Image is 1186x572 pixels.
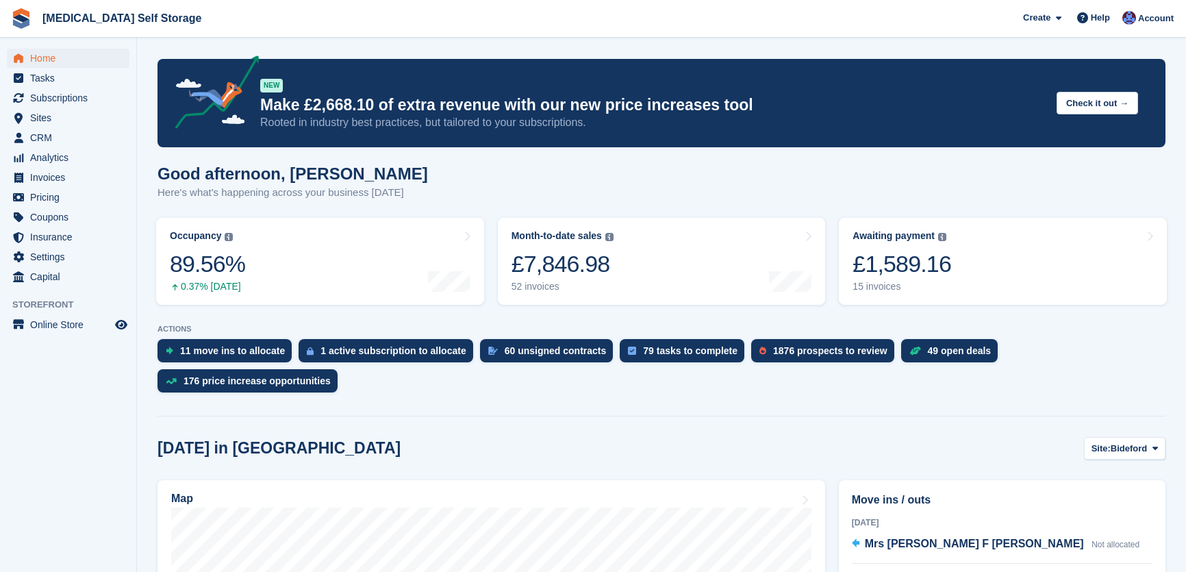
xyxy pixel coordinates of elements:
[628,347,636,355] img: task-75834270c22a3079a89374b754ae025e5fb1db73e45f91037f5363f120a921f8.svg
[260,79,283,92] div: NEW
[30,108,112,127] span: Sites
[37,7,207,29] a: [MEDICAL_DATA] Self Storage
[30,247,112,266] span: Settings
[839,218,1167,305] a: Awaiting payment £1,589.16 15 invoices
[180,345,285,356] div: 11 move ins to allocate
[30,69,112,88] span: Tasks
[853,281,951,293] div: 15 invoices
[1111,442,1147,456] span: Bideford
[852,536,1140,554] a: Mrs [PERSON_NAME] F [PERSON_NAME] Not allocated
[7,69,129,88] a: menu
[166,347,173,355] img: move_ins_to_allocate_icon-fdf77a2bb77ea45bf5b3d319d69a93e2d87916cf1d5bf7949dd705db3b84f3ca.svg
[320,345,466,356] div: 1 active subscription to allocate
[620,339,751,369] a: 79 tasks to complete
[7,227,129,247] a: menu
[156,218,484,305] a: Occupancy 89.56% 0.37% [DATE]
[759,347,766,355] img: prospect-51fa495bee0391a8d652442698ab0144808aea92771e9ea1ae160a38d050c398.svg
[865,538,1084,549] span: Mrs [PERSON_NAME] F [PERSON_NAME]
[157,164,428,183] h1: Good afternoon, [PERSON_NAME]
[30,148,112,167] span: Analytics
[7,188,129,207] a: menu
[938,233,946,241] img: icon-info-grey-7440780725fd019a000dd9b08b2336e03edf1995a4989e88bcd33f0948082b44.svg
[30,315,112,334] span: Online Store
[170,250,245,278] div: 89.56%
[11,8,31,29] img: stora-icon-8386f47178a22dfd0bd8f6a31ec36ba5ce8667c1dd55bd0f319d3a0aa187defe.svg
[113,316,129,333] a: Preview store
[7,315,129,334] a: menu
[225,233,233,241] img: icon-info-grey-7440780725fd019a000dd9b08b2336e03edf1995a4989e88bcd33f0948082b44.svg
[480,339,620,369] a: 60 unsigned contracts
[157,185,428,201] p: Here's what's happening across your business [DATE]
[307,347,314,356] img: active_subscription_to_allocate_icon-d502201f5373d7db506a760aba3b589e785aa758c864c3986d89f69b8ff3...
[1091,11,1110,25] span: Help
[30,208,112,227] span: Coupons
[166,378,177,384] img: price_increase_opportunities-93ffe204e8149a01c8c9dc8f82e8f89637d9d84a8eef4429ea346261dce0b2c0.svg
[852,492,1152,508] h2: Move ins / outs
[170,281,245,293] div: 0.37% [DATE]
[7,49,129,68] a: menu
[7,267,129,286] a: menu
[260,95,1046,115] p: Make £2,668.10 of extra revenue with our new price increases tool
[30,188,112,207] span: Pricing
[901,339,1005,369] a: 49 open deals
[512,281,614,293] div: 52 invoices
[488,347,498,355] img: contract_signature_icon-13c848040528278c33f63329250d36e43548de30e8caae1d1a13099fd9432cc5.svg
[157,339,299,369] a: 11 move ins to allocate
[7,168,129,187] a: menu
[505,345,607,356] div: 60 unsigned contracts
[30,267,112,286] span: Capital
[7,108,129,127] a: menu
[157,325,1165,334] p: ACTIONS
[170,230,221,242] div: Occupancy
[12,298,136,312] span: Storefront
[751,339,901,369] a: 1876 prospects to review
[1084,437,1165,460] button: Site: Bideford
[605,233,614,241] img: icon-info-grey-7440780725fd019a000dd9b08b2336e03edf1995a4989e88bcd33f0948082b44.svg
[1092,540,1139,549] span: Not allocated
[512,230,602,242] div: Month-to-date sales
[1092,442,1111,456] span: Site:
[260,115,1046,130] p: Rooted in industry best practices, but tailored to your subscriptions.
[853,250,951,278] div: £1,589.16
[30,49,112,68] span: Home
[7,148,129,167] a: menu
[30,128,112,147] span: CRM
[1138,12,1174,25] span: Account
[171,493,193,505] h2: Map
[1122,11,1136,25] img: Helen Walker
[30,168,112,187] span: Invoices
[7,208,129,227] a: menu
[7,88,129,108] a: menu
[1057,92,1138,114] button: Check it out →
[498,218,826,305] a: Month-to-date sales £7,846.98 52 invoices
[643,345,737,356] div: 79 tasks to complete
[299,339,479,369] a: 1 active subscription to allocate
[852,517,1152,529] div: [DATE]
[909,346,921,356] img: deal-1b604bf984904fb50ccaf53a9ad4b4a5d6e5aea283cecdc64d6e3604feb123c2.svg
[512,250,614,278] div: £7,846.98
[7,247,129,266] a: menu
[184,375,331,386] div: 176 price increase opportunities
[853,230,935,242] div: Awaiting payment
[30,88,112,108] span: Subscriptions
[773,345,887,356] div: 1876 prospects to review
[157,439,401,458] h2: [DATE] in [GEOGRAPHIC_DATA]
[164,55,260,134] img: price-adjustments-announcement-icon-8257ccfd72463d97f412b2fc003d46551f7dbcb40ab6d574587a9cd5c0d94...
[1023,11,1050,25] span: Create
[157,369,344,399] a: 176 price increase opportunities
[30,227,112,247] span: Insurance
[7,128,129,147] a: menu
[928,345,992,356] div: 49 open deals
